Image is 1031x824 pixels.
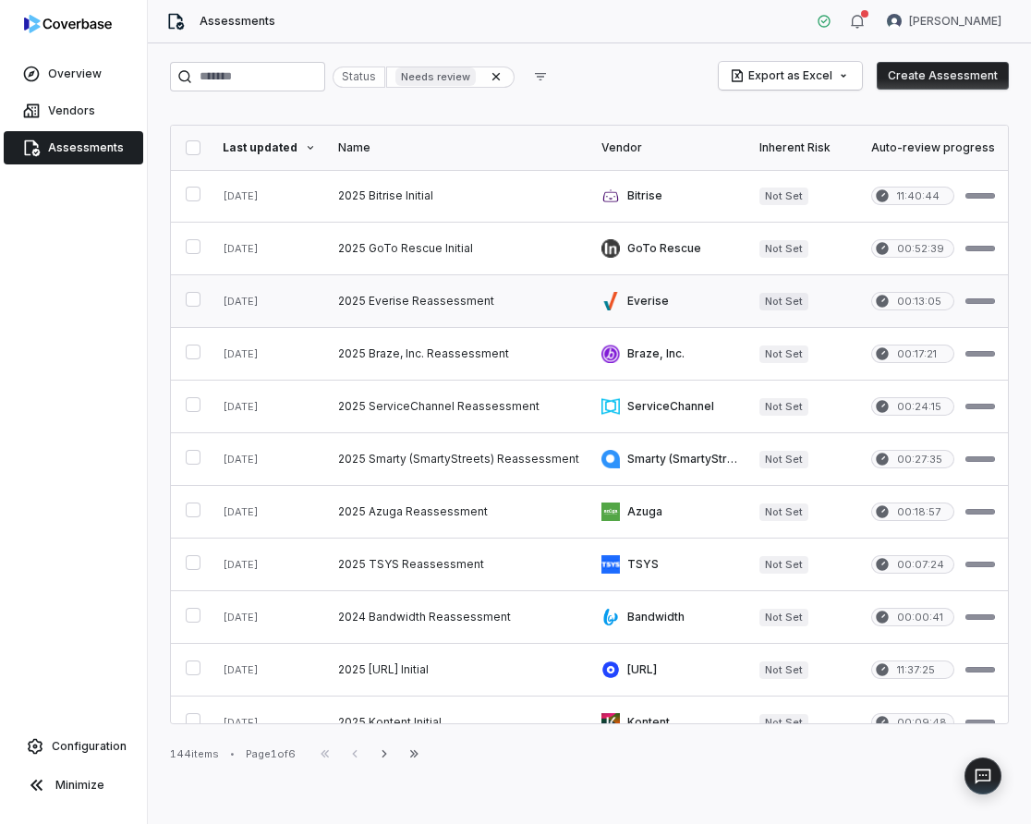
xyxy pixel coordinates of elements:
[7,767,139,804] button: Minimize
[223,140,316,155] div: Last updated
[55,778,104,793] span: Minimize
[887,14,902,29] img: Yuni Shin avatar
[333,67,385,88] div: Status
[24,15,112,33] img: logo-D7KZi-bG.svg
[48,103,95,118] span: Vendors
[719,62,862,90] button: Export as Excel
[4,131,143,164] a: Assessments
[909,14,1001,29] span: [PERSON_NAME]
[48,140,124,155] span: Assessments
[200,14,275,29] span: Assessments
[877,62,1009,90] button: Create Assessment
[601,140,737,155] div: Vendor
[386,67,515,88] div: Needs review
[48,67,102,81] span: Overview
[170,747,219,761] div: 144 items
[4,57,143,91] a: Overview
[338,140,579,155] div: Name
[7,730,139,763] a: Configuration
[52,739,127,754] span: Configuration
[246,747,296,761] div: Page 1 of 6
[401,69,470,84] p: Needs review
[759,140,849,155] div: Inherent Risk
[871,140,995,155] div: Auto-review progress
[230,747,235,760] div: •
[876,7,1013,35] button: Yuni Shin avatar[PERSON_NAME]
[4,94,143,127] a: Vendors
